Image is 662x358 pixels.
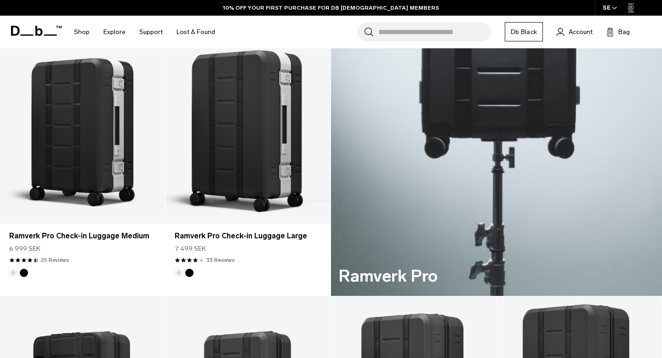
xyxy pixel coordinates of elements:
[20,269,28,277] button: Black Out
[175,269,183,277] button: Silver
[175,231,321,242] a: Ramverk Pro Check-in Luggage Large
[606,26,630,37] button: Bag
[74,16,90,48] a: Shop
[185,269,194,277] button: Black Out
[206,256,234,264] a: 33 reviews
[139,16,163,48] a: Support
[557,26,593,37] a: Account
[505,22,543,41] a: Db Black
[338,264,438,289] h2: Ramverk Pro
[103,16,126,48] a: Explore
[618,27,630,37] span: Bag
[177,16,215,48] a: Lost & Found
[9,244,40,254] span: 6 999 SEK
[41,256,69,264] a: 25 reviews
[175,244,206,254] span: 7 499 SEK
[165,40,331,224] a: Ramverk Pro Check-in Luggage Large
[9,231,156,242] a: Ramverk Pro Check-in Luggage Medium
[67,16,222,48] nav: Main Navigation
[9,269,17,277] button: Silver
[223,4,439,12] a: 10% OFF YOUR FIRST PURCHASE FOR DB [DEMOGRAPHIC_DATA] MEMBERS
[569,27,593,37] span: Account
